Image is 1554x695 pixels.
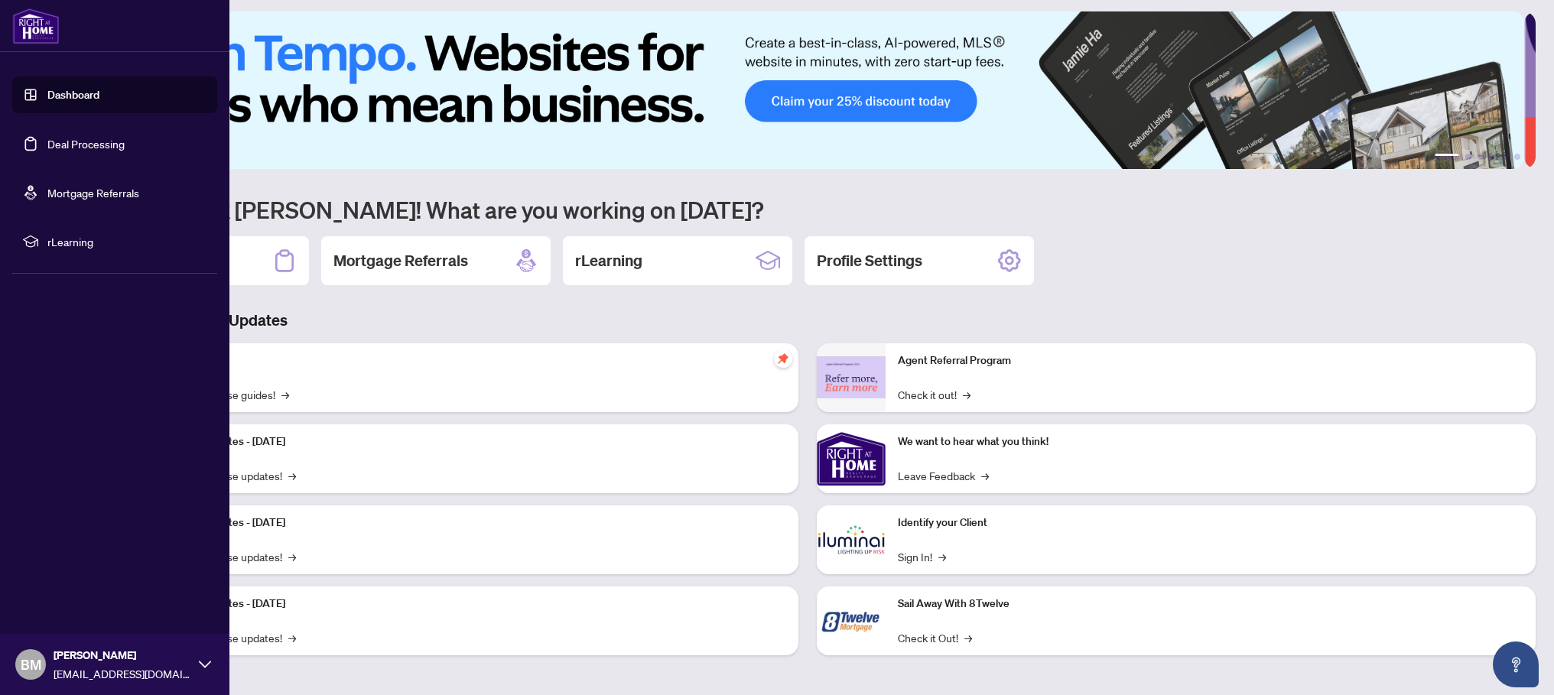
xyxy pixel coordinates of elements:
[964,629,972,646] span: →
[774,349,792,368] span: pushpin
[288,548,296,565] span: →
[54,665,191,682] span: [EMAIL_ADDRESS][DOMAIN_NAME]
[817,424,886,493] img: We want to hear what you think!
[963,386,970,403] span: →
[47,88,99,102] a: Dashboard
[161,515,786,531] p: Platform Updates - [DATE]
[161,352,786,369] p: Self-Help
[288,467,296,484] span: →
[898,548,946,565] a: Sign In!→
[938,548,946,565] span: →
[80,11,1524,169] img: Slide 0
[898,352,1523,369] p: Agent Referral Program
[54,647,191,664] span: [PERSON_NAME]
[161,434,786,450] p: Platform Updates - [DATE]
[898,386,970,403] a: Check it out!→
[288,629,296,646] span: →
[80,195,1536,224] h1: Welcome back [PERSON_NAME]! What are you working on [DATE]?
[1502,154,1508,160] button: 5
[333,250,468,271] h2: Mortgage Referrals
[1490,154,1496,160] button: 4
[47,233,206,250] span: rLearning
[898,467,989,484] a: Leave Feedback→
[1478,154,1484,160] button: 3
[1514,154,1520,160] button: 6
[981,467,989,484] span: →
[817,250,922,271] h2: Profile Settings
[1435,154,1459,160] button: 1
[12,8,60,44] img: logo
[80,310,1536,331] h3: Brokerage & Industry Updates
[898,515,1523,531] p: Identify your Client
[1465,154,1471,160] button: 2
[281,386,289,403] span: →
[161,596,786,612] p: Platform Updates - [DATE]
[1493,641,1539,687] button: Open asap
[47,186,139,200] a: Mortgage Referrals
[898,629,972,646] a: Check it Out!→
[817,356,886,398] img: Agent Referral Program
[817,505,886,574] img: Identify your Client
[47,137,125,151] a: Deal Processing
[817,586,886,655] img: Sail Away With 8Twelve
[21,654,41,675] span: BM
[575,250,642,271] h2: rLearning
[898,434,1523,450] p: We want to hear what you think!
[898,596,1523,612] p: Sail Away With 8Twelve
